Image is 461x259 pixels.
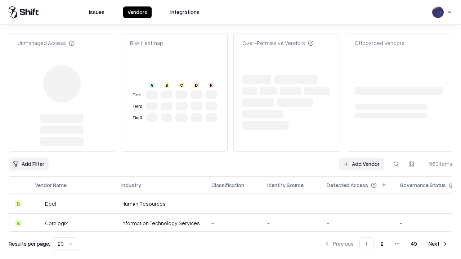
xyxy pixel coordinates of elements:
div: B [15,200,22,207]
div: Classification [211,181,244,189]
a: Add Vendor [339,158,384,171]
img: Coralogix [35,219,42,227]
div: Coralogix [45,219,68,227]
div: B [164,82,170,88]
div: - [211,200,256,208]
div: 969 items [424,160,452,168]
div: - [267,200,315,208]
button: 2 [375,237,389,250]
button: 1 [359,237,373,250]
div: - [211,219,256,227]
p: Results per page: [9,240,50,247]
div: Human Resources [121,200,200,208]
div: Offboarded Vendors [355,39,404,47]
div: Identity Source [267,181,304,189]
button: Add Filter [9,158,49,171]
div: Information Technology Services [121,219,200,227]
div: D [193,82,199,88]
div: Unmanaged Access [18,39,75,47]
img: Deel [35,200,42,207]
div: Governance Status [400,181,446,189]
div: - [327,200,388,208]
button: Vendors [123,6,152,18]
div: Tier 1 [131,92,143,98]
button: Next [424,237,452,250]
div: Industry [121,181,141,189]
div: - [267,219,315,227]
div: Tier 3 [131,115,143,121]
div: Over-Permissive Vendors [242,39,314,47]
button: Issues [85,6,109,18]
div: A [149,82,155,88]
button: Integrations [166,6,204,18]
div: Tier 2 [131,103,143,109]
div: Risk Heatmap [130,39,163,47]
div: C [179,82,184,88]
div: Vendor Name [35,181,67,189]
div: Detected Access [327,181,368,189]
div: B [15,219,22,227]
button: 49 [405,237,423,250]
div: F [208,82,214,88]
nav: pagination [320,237,452,250]
div: Deel [45,200,56,208]
div: - [327,219,388,227]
